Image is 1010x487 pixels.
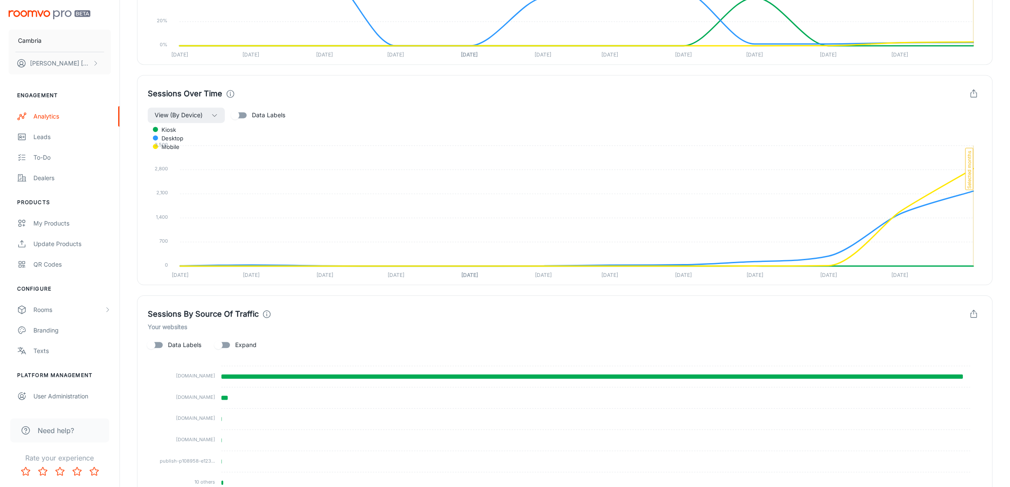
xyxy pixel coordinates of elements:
tspan: 0 [165,262,168,268]
div: Texts [33,346,111,356]
tspan: [DATE] [461,51,478,58]
button: View (By Device) [148,107,225,123]
tspan: 20% [157,18,167,24]
tspan: [DATE] [892,272,908,278]
tspan: 3,500 [155,142,168,148]
tspan: [DATE] [820,272,837,278]
tspan: [DATE] [820,51,837,58]
div: QR Codes [33,260,111,269]
div: User Administration [33,392,111,401]
button: [PERSON_NAME] [PERSON_NAME] [9,52,111,74]
tspan: [DATE] [747,272,763,278]
tspan: 700 [160,238,168,244]
div: Rooms [33,305,104,315]
tspan: [DATE] [602,272,619,278]
tspan: [DATE] [535,51,552,58]
tspan: [DATE] [171,51,188,58]
div: Branding [33,326,111,335]
span: desktop [155,134,183,142]
tspan: [DATE] [243,272,260,278]
tspan: [DOMAIN_NAME] [176,373,215,379]
tspan: 10 others [194,479,215,485]
tspan: [DOMAIN_NAME] [176,415,215,421]
tspan: [DOMAIN_NAME] [176,437,215,442]
span: kiosk [155,126,176,134]
button: Cambria [9,30,111,52]
tspan: [DATE] [601,51,618,58]
tspan: [DATE] [317,272,333,278]
div: Update Products [33,239,111,249]
button: Rate 4 star [69,463,86,480]
span: Need help? [38,425,74,436]
div: Dealers [33,173,111,183]
tspan: [DATE] [747,51,763,58]
tspan: [DATE] [388,272,405,278]
span: Expand [235,340,257,350]
tspan: publish-p108958-e123... [160,458,215,464]
tspan: [DOMAIN_NAME] [176,394,215,400]
div: My Products [33,219,111,228]
tspan: [DATE] [172,272,188,278]
div: Leads [33,132,111,142]
tspan: [DATE] [891,51,908,58]
button: Rate 1 star [17,463,34,480]
p: Cambria [18,36,42,45]
tspan: 2,100 [157,190,168,196]
img: Roomvo PRO Beta [9,10,90,19]
tspan: [DATE] [675,272,692,278]
p: Rate your experience [7,453,113,463]
button: Rate 3 star [51,463,69,480]
h6: Your websites [148,322,982,332]
tspan: 1,400 [156,214,168,220]
span: Data Labels [168,340,201,350]
tspan: [DATE] [462,272,478,278]
tspan: [DATE] [535,272,552,278]
button: Rate 2 star [34,463,51,480]
tspan: 2,800 [155,166,168,172]
tspan: [DATE] [675,51,692,58]
p: [PERSON_NAME] [PERSON_NAME] [30,59,90,68]
span: Data Labels [252,110,285,120]
span: View (By Device) [155,110,203,120]
div: Analytics [33,112,111,121]
tspan: 0% [160,42,167,48]
tspan: [DATE] [388,51,404,58]
div: To-do [33,153,111,162]
button: Rate 5 star [86,463,103,480]
h4: Sessions Over Time [148,88,222,100]
tspan: [DATE] [242,51,259,58]
h4: Sessions By Source Of Traffic [148,308,259,320]
tspan: [DATE] [316,51,333,58]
